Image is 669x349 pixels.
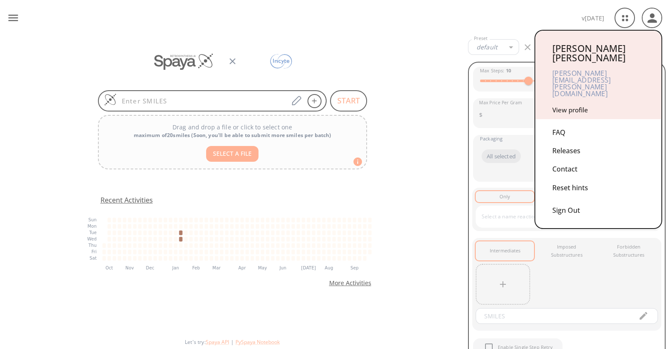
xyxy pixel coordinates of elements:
[552,142,644,160] div: Releases
[552,160,644,178] div: Contact
[552,197,644,220] div: Sign Out
[552,179,644,197] div: Reset hints
[552,62,644,105] div: [PERSON_NAME][EMAIL_ADDRESS][PERSON_NAME][DOMAIN_NAME]
[552,106,588,114] a: View profile
[552,43,644,62] div: [PERSON_NAME] [PERSON_NAME]
[552,123,644,142] div: FAQ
